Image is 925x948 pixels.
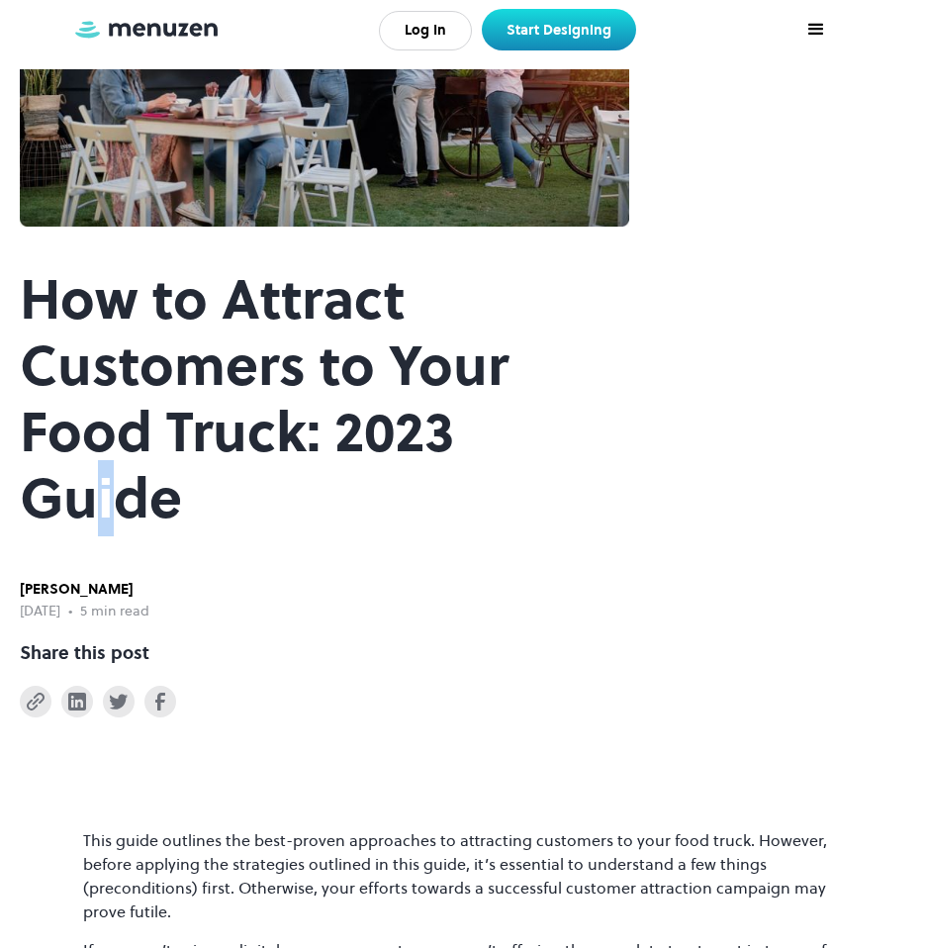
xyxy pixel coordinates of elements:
div: Share this post [20,639,149,666]
h1: How to Attract Customers to Your Food Truck: 2023 Guide [20,266,629,531]
a: Start Designing [482,9,636,50]
a: home [72,19,221,42]
div: [DATE] [20,601,60,622]
div: • [68,601,72,622]
div: [PERSON_NAME] [20,579,149,601]
a: Log In [379,11,472,50]
p: This guide outlines the best-proven approaches to attracting customers to your food truck. Howeve... [83,828,843,923]
div: 5 min read [80,601,149,622]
